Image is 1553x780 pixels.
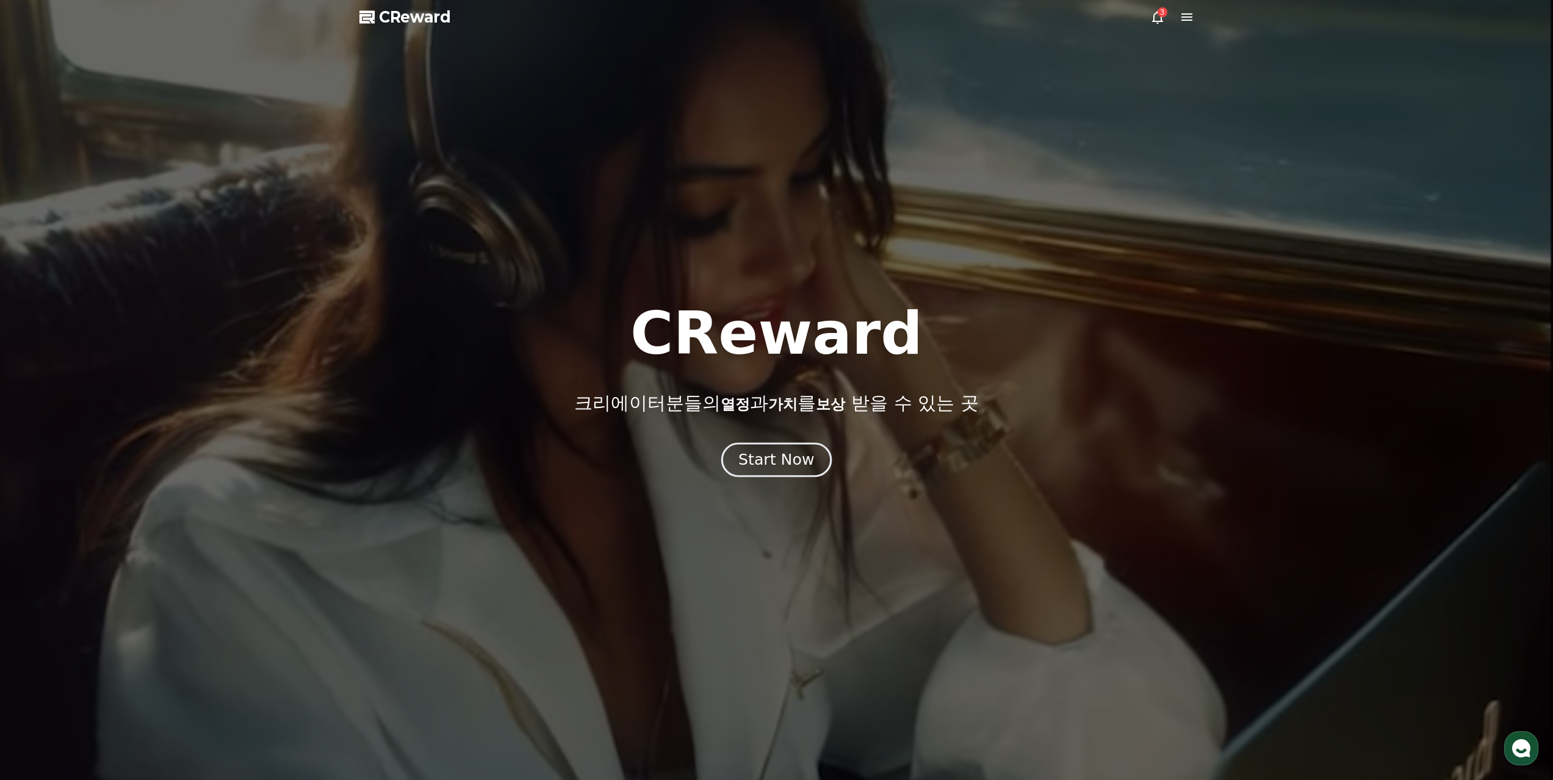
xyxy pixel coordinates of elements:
a: 3 [1150,10,1165,24]
button: Start Now [721,442,832,477]
span: 보상 [816,396,845,413]
a: Start Now [724,456,829,467]
a: CReward [359,7,451,27]
span: 열정 [721,396,750,413]
span: 대화 [112,406,126,415]
span: 홈 [38,405,46,415]
div: Start Now [738,449,814,470]
p: 크리에이터분들의 과 를 받을 수 있는 곳 [574,392,978,414]
h1: CReward [630,304,923,363]
a: 홈 [4,387,81,417]
span: 가치 [768,396,798,413]
a: 대화 [81,387,157,417]
span: CReward [379,7,451,27]
div: 3 [1158,7,1167,17]
a: 설정 [157,387,234,417]
span: 설정 [189,405,203,415]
